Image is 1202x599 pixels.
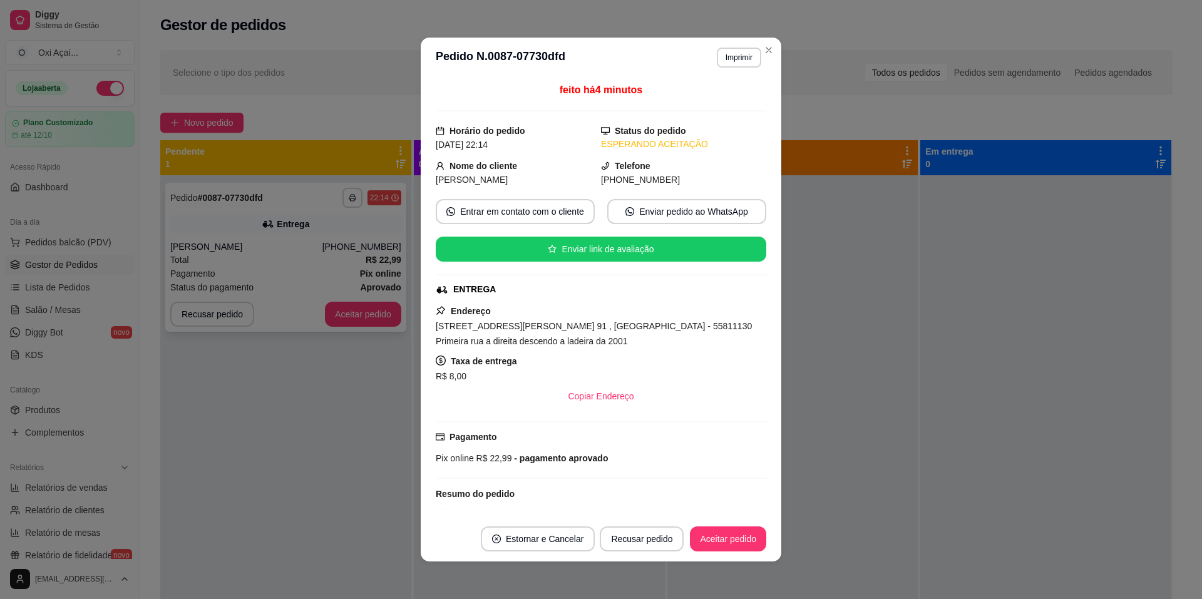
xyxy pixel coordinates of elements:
span: R$ 8,00 [436,371,466,381]
strong: Status do pedido [615,126,686,136]
span: desktop [601,126,610,135]
button: starEnviar link de avaliação [436,237,766,262]
button: Recusar pedido [600,526,684,551]
span: whats-app [446,207,455,216]
div: ENTREGA [453,283,496,296]
span: - pagamento aprovado [511,453,608,463]
span: close-circle [492,535,501,543]
span: R$ 22,99 [474,453,512,463]
span: [PHONE_NUMBER] [601,175,680,185]
strong: Horário do pedido [449,126,525,136]
span: Pix online [436,453,474,463]
span: dollar [436,356,446,366]
strong: Endereço [451,306,491,316]
span: [STREET_ADDRESS][PERSON_NAME] 91 , [GEOGRAPHIC_DATA] - 55811130 Primeira rua a direita descendo a... [436,321,752,346]
strong: Nome do cliente [449,161,517,171]
strong: Taxa de entrega [451,356,517,366]
span: pushpin [436,305,446,315]
span: credit-card [436,433,444,441]
span: feito há 4 minutos [560,84,642,95]
span: [PERSON_NAME] [436,175,508,185]
button: Close [759,40,779,60]
div: ESPERANDO ACEITAÇÃO [601,138,766,151]
span: phone [601,161,610,170]
span: [DATE] 22:14 [436,140,488,150]
button: Aceitar pedido [690,526,766,551]
button: Copiar Endereço [558,384,644,409]
span: user [436,161,444,170]
button: whats-appEnviar pedido ao WhatsApp [607,199,766,224]
span: whats-app [625,207,634,216]
button: Imprimir [717,48,761,68]
span: star [548,245,557,253]
strong: Resumo do pedido [436,489,515,499]
span: calendar [436,126,444,135]
strong: Pagamento [449,432,496,442]
button: whats-appEntrar em contato com o cliente [436,199,595,224]
button: close-circleEstornar e Cancelar [481,526,595,551]
strong: Telefone [615,161,650,171]
h3: Pedido N. 0087-07730dfd [436,48,565,68]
